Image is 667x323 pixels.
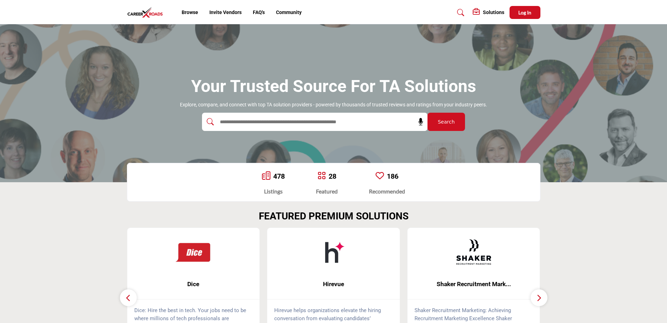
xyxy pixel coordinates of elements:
div: Solutions [473,8,504,17]
span: Hirevue [278,279,389,289]
h1: Your Trusted Source for TA Solutions [191,75,476,97]
span: Search [438,118,454,126]
a: FAQ's [253,9,265,15]
button: Search [427,113,465,131]
h5: Solutions [483,9,504,15]
a: 28 [329,172,336,180]
div: Listings [262,187,285,196]
a: Hirevue [267,275,400,294]
img: Shaker Recruitment Marketing [456,235,491,270]
span: Log In [518,9,531,15]
b: Dice [138,275,249,294]
b: Hirevue [278,275,389,294]
span: Shaker Recruitment Mark... [418,279,530,289]
img: Dice [176,235,211,270]
h2: FEATURED PREMIUM SOLUTIONS [259,210,409,222]
a: 478 [273,172,285,180]
a: Shaker Recruitment Mark... [407,275,540,294]
a: Browse [182,9,198,15]
b: Shaker Recruitment Marketing [418,275,530,294]
div: Recommended [369,187,405,196]
a: Community [276,9,302,15]
a: Search [450,7,469,18]
a: Go to Recommended [376,171,384,181]
a: Dice [127,275,260,294]
img: Hirevue [316,235,351,270]
a: Invite Vendors [209,9,242,15]
span: Dice [138,279,249,289]
a: 186 [387,172,398,180]
img: Site Logo [127,7,167,18]
button: Log In [510,6,540,19]
p: Explore, compare, and connect with top TA solution providers - powered by thousands of trusted re... [180,101,487,108]
div: Featured [316,187,338,196]
a: Go to Featured [317,171,326,181]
